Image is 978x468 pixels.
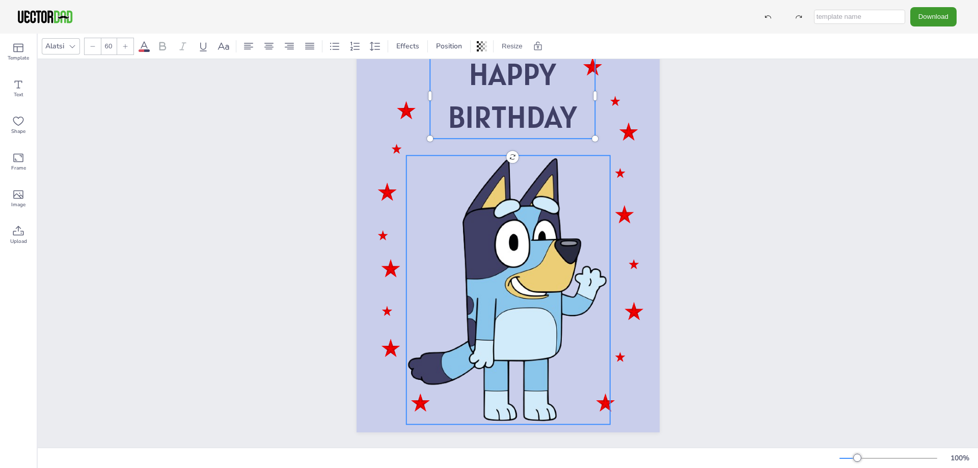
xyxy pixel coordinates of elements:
[11,201,25,209] span: Image
[498,38,527,54] button: Resize
[910,7,957,26] button: Download
[43,39,66,53] div: Alatsi
[394,41,421,51] span: Effects
[814,10,905,24] input: template name
[11,164,26,172] span: Frame
[11,127,25,135] span: Shape
[8,54,29,62] span: Template
[14,91,23,99] span: Text
[16,9,74,24] img: VectorDad-1.png
[448,97,577,136] span: BIRTHDAY
[947,453,972,463] div: 100 %
[434,41,464,51] span: Position
[469,54,556,94] span: HAPPY
[10,237,27,245] span: Upload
